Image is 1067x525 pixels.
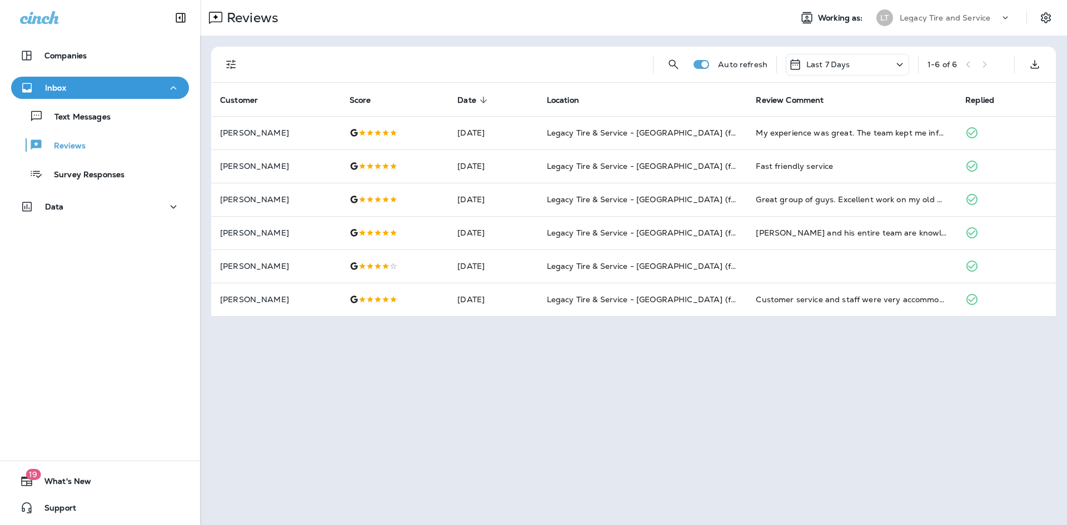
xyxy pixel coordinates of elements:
div: LT [876,9,893,26]
span: Score [350,95,386,105]
span: Legacy Tire & Service - [GEOGRAPHIC_DATA] (formerly Magic City Tire & Service) [547,228,860,238]
button: Companies [11,44,189,67]
p: Companies [44,51,87,60]
button: Support [11,497,189,519]
span: Replied [965,96,994,105]
td: [DATE] [448,283,537,316]
span: Date [457,95,491,105]
button: Settings [1036,8,1056,28]
span: Date [457,96,476,105]
button: Filters [220,53,242,76]
button: Reviews [11,133,189,157]
p: Survey Responses [43,170,124,181]
div: Great group of guys. Excellent work on my old OBS Chevy. [756,194,948,205]
td: [DATE] [448,149,537,183]
p: Auto refresh [718,60,767,69]
span: Legacy Tire & Service - [GEOGRAPHIC_DATA] (formerly Magic City Tire & Service) [547,261,860,271]
td: [DATE] [448,183,537,216]
span: Location [547,95,594,105]
td: [DATE] [448,216,537,249]
p: Text Messages [43,112,111,123]
p: [PERSON_NAME] [220,162,332,171]
p: [PERSON_NAME] [220,295,332,304]
button: Search Reviews [662,53,685,76]
span: Review Comment [756,95,838,105]
p: Reviews [222,9,278,26]
div: Brian and his entire team are knowledgeable, friendly and gives fast and fair service [756,227,948,238]
span: Legacy Tire & Service - [GEOGRAPHIC_DATA] (formerly Magic City Tire & Service) [547,161,860,171]
p: Legacy Tire and Service [900,13,990,22]
td: [DATE] [448,116,537,149]
button: Survey Responses [11,162,189,186]
button: Text Messages [11,104,189,128]
span: Replied [965,95,1009,105]
p: [PERSON_NAME] [220,128,332,137]
span: Customer [220,95,272,105]
p: [PERSON_NAME] [220,228,332,237]
span: Legacy Tire & Service - [GEOGRAPHIC_DATA] (formerly Magic City Tire & Service) [547,294,860,304]
button: Inbox [11,77,189,99]
p: Last 7 Days [806,60,850,69]
button: Collapse Sidebar [165,7,196,29]
span: Support [33,503,76,517]
p: Reviews [43,141,86,152]
button: Export as CSV [1024,53,1046,76]
p: [PERSON_NAME] [220,262,332,271]
span: Review Comment [756,96,824,105]
span: What's New [33,477,91,490]
span: Legacy Tire & Service - [GEOGRAPHIC_DATA] (formerly Magic City Tire & Service) [547,194,860,204]
button: 19What's New [11,470,189,492]
div: Customer service and staff were very accommodating and thorough. I will continue patronizing Lega... [756,294,948,305]
div: Fast friendly service [756,161,948,172]
span: Customer [220,96,258,105]
div: My experience was great. The team kept me informed on what was going on with my vehicle. In addit... [756,127,948,138]
td: [DATE] [448,249,537,283]
span: Legacy Tire & Service - [GEOGRAPHIC_DATA] (formerly Magic City Tire & Service) [547,128,860,138]
span: Score [350,96,371,105]
p: [PERSON_NAME] [220,195,332,204]
span: 19 [26,469,41,480]
span: Location [547,96,579,105]
p: Data [45,202,64,211]
span: Working as: [818,13,865,23]
p: Inbox [45,83,66,92]
button: Data [11,196,189,218]
div: 1 - 6 of 6 [928,60,957,69]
